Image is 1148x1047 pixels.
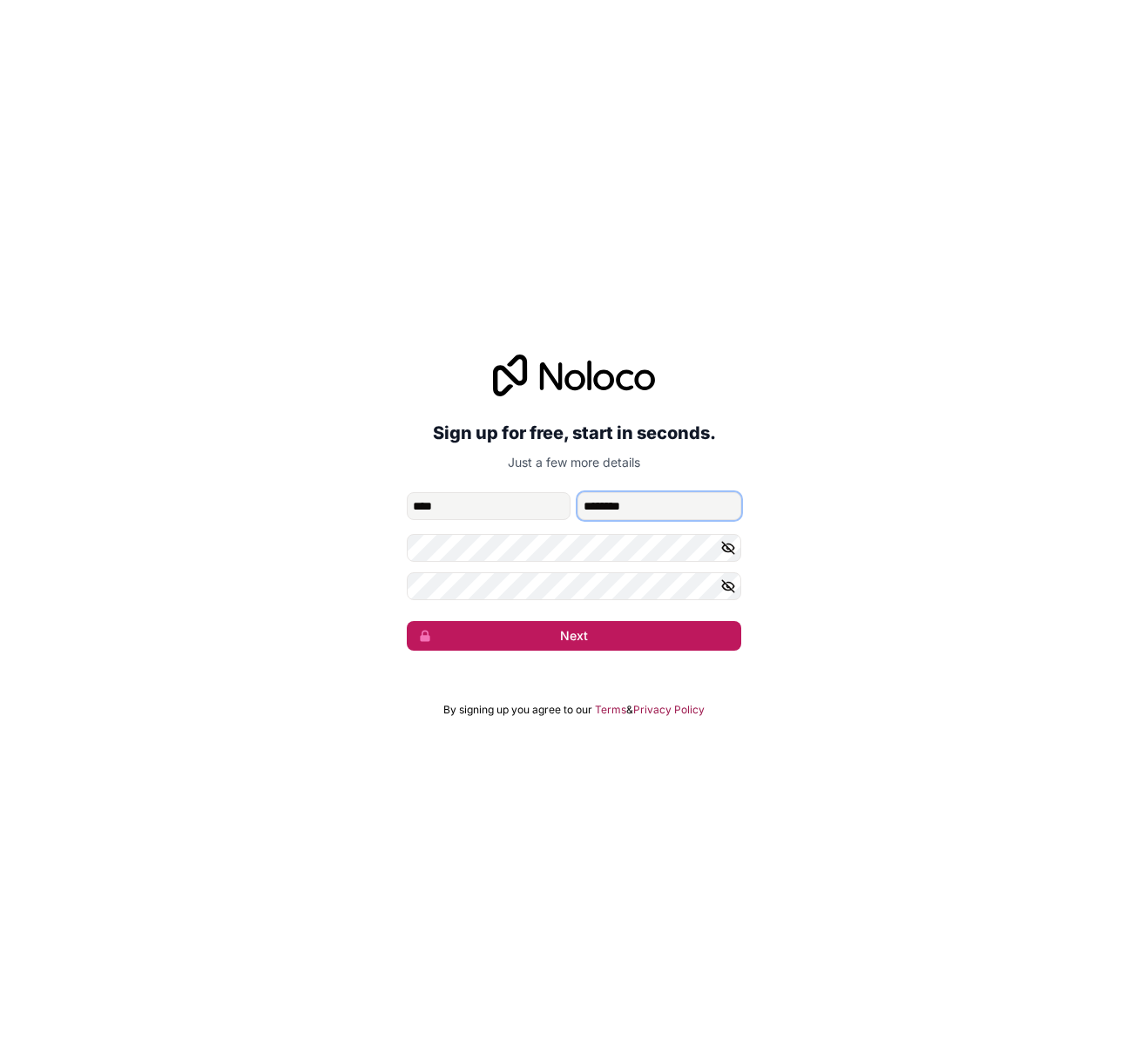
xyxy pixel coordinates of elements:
[407,492,571,520] input: given-name
[443,703,592,717] span: By signing up you agree to our
[407,621,741,651] button: Next
[577,492,741,520] input: family-name
[407,417,741,449] h2: Sign up for free, start in seconds.
[633,703,705,717] a: Privacy Policy
[407,572,741,600] input: Confirm password
[407,534,741,562] input: Password
[626,703,633,717] span: &
[407,454,741,471] p: Just a few more details
[595,703,626,717] a: Terms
